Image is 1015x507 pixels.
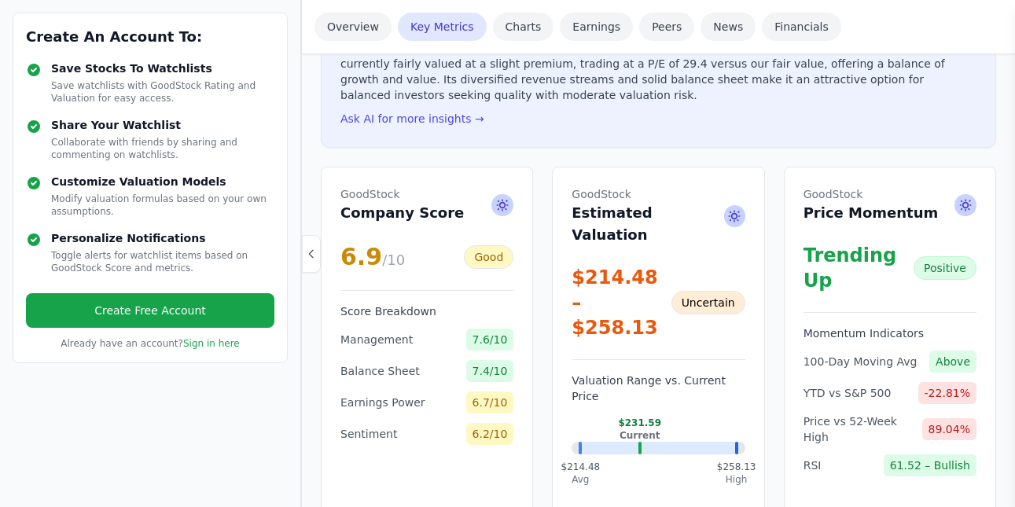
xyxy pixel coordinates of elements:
span: -22.81% [918,382,976,404]
div: Trending Up [804,243,914,293]
span: GoodStock [572,186,724,202]
h3: Momentum Indicators [804,325,976,341]
p: Collaborate with friends by sharing and commenting on watchlists. [51,136,274,161]
p: Toggle alerts for watchlist items based on GoodStock Score and metrics. [51,249,274,274]
span: GoodStock [340,186,464,202]
button: Ask AI for more insights → [340,111,484,127]
div: Positive [914,256,976,280]
h4: Customize Valuation Models [51,174,274,189]
h2: Price Momentum [804,186,939,224]
a: Charts [493,13,554,41]
span: Sentiment [340,426,397,442]
a: Sign in here [183,338,240,349]
span: Price vs 52-Week High [804,413,922,445]
p: Already have an account? [26,337,274,350]
div: Uncertain [671,291,745,314]
span: 61.52 – Bullish [884,454,976,476]
span: YTD vs S&P 500 [804,385,892,401]
a: Create Free Account [26,293,274,328]
p: Save watchlists with GoodStock Rating and Valuation for easy access. [51,79,274,105]
span: /10 [382,252,405,268]
h2: Company Score [340,186,464,224]
span: 7.4/10 [466,360,514,382]
h4: Share Your Watchlist [51,117,274,133]
span: 6.7/10 [466,391,514,413]
h4: Save Stocks To Watchlists [51,61,274,76]
span: Ask AI [954,194,976,216]
div: $214.48 [561,461,601,486]
a: News [701,13,756,41]
span: Ask AI [491,194,513,216]
div: Good [464,245,513,269]
a: Financials [762,13,841,41]
h3: Create An Account To: [26,26,274,48]
div: Current [618,429,661,442]
h4: Personalize Notifications [51,230,274,246]
span: Management [340,332,413,347]
a: Peers [639,13,694,41]
div: High [717,473,756,486]
div: Avg [561,473,601,486]
div: $258.13 [717,461,756,486]
span: GoodStock [804,186,939,202]
h3: Valuation Range vs. Current Price [572,373,745,404]
p: Apple Inc. remains a leading player in consumer electronics and digital services, supported by a ... [340,24,948,103]
span: Balance Sheet [340,363,420,379]
div: 6.9 [340,243,405,271]
span: Above [929,351,976,373]
div: $214.48 – $258.13 [572,265,671,340]
span: 7.6/10 [466,329,514,351]
span: RSI [804,457,822,473]
p: Modify valuation formulas based on your own assumptions. [51,193,274,218]
span: Earnings Power [340,395,425,410]
a: Key Metrics [398,13,487,41]
a: Overview [314,13,392,41]
h3: Score Breakdown [340,303,513,319]
span: 100-Day Moving Avg [804,354,918,369]
span: 6.2/10 [466,423,514,445]
div: $231.59 [618,417,661,442]
span: Ask AI [724,205,745,227]
span: 89.04% [922,418,976,440]
a: Earnings [560,13,633,41]
h2: Estimated Valuation [572,186,724,246]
